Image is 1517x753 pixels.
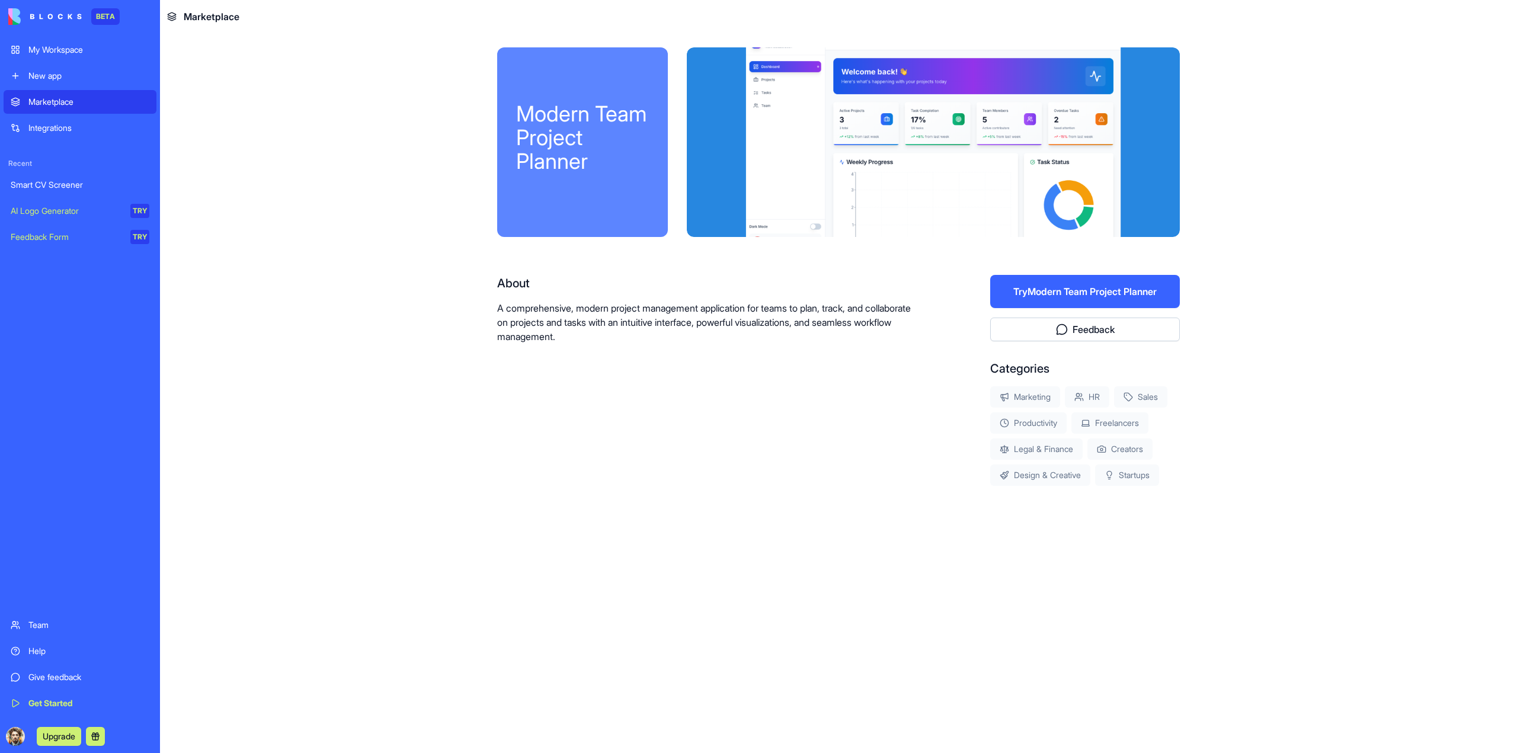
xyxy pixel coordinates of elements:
[4,639,156,663] a: Help
[28,70,149,82] div: New app
[130,230,149,244] div: TRY
[516,102,649,173] div: Modern Team Project Planner
[11,231,122,243] div: Feedback Form
[1065,386,1109,408] div: HR
[990,412,1067,434] div: Productivity
[37,730,81,742] a: Upgrade
[4,225,156,249] a: Feedback FormTRY
[8,8,120,25] a: BETA
[4,613,156,637] a: Team
[8,8,82,25] img: logo
[6,727,25,746] img: ACg8ocLKdtUT9xTszPX81Jtlv8UcCH-XKc5poBGXdWf0DHoF6eRLIdfGtQ=s96-c
[4,64,156,88] a: New app
[4,116,156,140] a: Integrations
[4,38,156,62] a: My Workspace
[11,205,122,217] div: AI Logo Generator
[990,438,1083,460] div: Legal & Finance
[4,199,156,223] a: AI Logo GeneratorTRY
[990,464,1090,486] div: Design & Creative
[28,645,149,657] div: Help
[990,386,1060,408] div: Marketing
[91,8,120,25] div: BETA
[990,275,1180,308] button: TryModern Team Project Planner
[28,619,149,631] div: Team
[28,44,149,56] div: My Workspace
[37,727,81,746] button: Upgrade
[11,179,149,191] div: Smart CV Screener
[28,697,149,709] div: Get Started
[4,173,156,197] a: Smart CV Screener
[28,671,149,683] div: Give feedback
[1114,386,1167,408] div: Sales
[497,275,914,291] div: About
[130,204,149,218] div: TRY
[1095,464,1159,486] div: Startups
[28,122,149,134] div: Integrations
[1087,438,1153,460] div: Creators
[497,301,914,344] p: A comprehensive, modern project management application for teams to plan, track, and collaborate ...
[4,691,156,715] a: Get Started
[1071,412,1148,434] div: Freelancers
[4,159,156,168] span: Recent
[4,665,156,689] a: Give feedback
[4,90,156,114] a: Marketplace
[990,318,1180,341] button: Feedback
[990,360,1180,377] div: Categories
[184,9,239,24] span: Marketplace
[28,96,149,108] div: Marketplace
